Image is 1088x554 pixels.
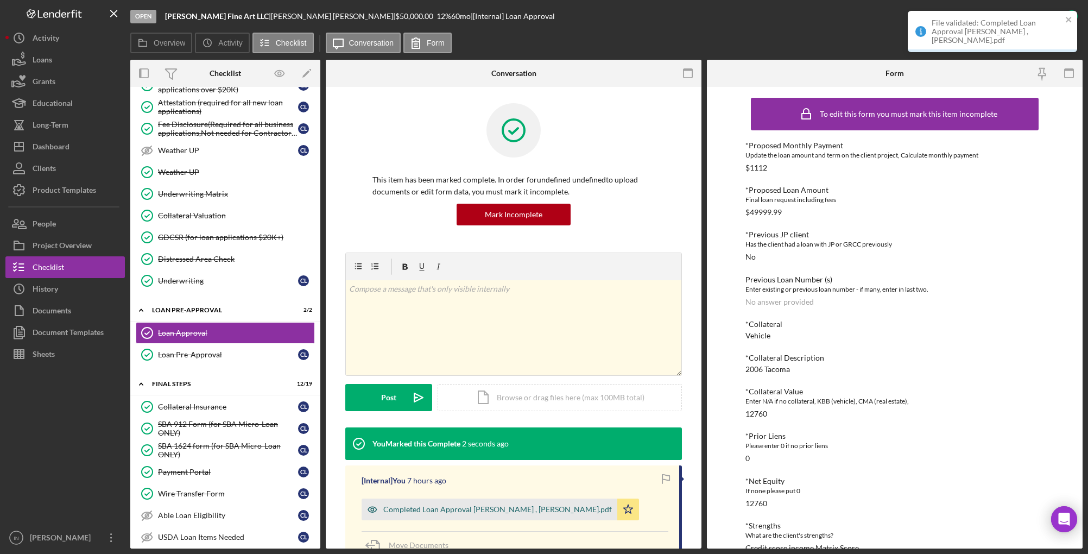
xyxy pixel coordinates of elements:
[158,146,298,155] div: Weather UP
[745,208,782,217] div: $49999.99
[152,381,285,387] div: FINAL STEPS
[745,544,859,552] div: Credit score income Matrix Score
[395,12,437,21] div: $50,000.00
[745,186,1044,194] div: *Proposed Loan Amount
[383,505,612,514] div: Completed Loan Approval [PERSON_NAME] , [PERSON_NAME].pdf
[136,396,315,418] a: Collateral InsuranceCL
[485,204,542,225] div: Mark Incomplete
[745,320,1044,329] div: *Collateral
[5,256,125,278] a: Checklist
[5,300,125,322] button: Documents
[136,96,315,118] a: Attestation (required for all new loan applications)CL
[136,418,315,439] a: SBA 912 Form (for SBA Micro-Loan ONLY)CL
[136,183,315,205] a: Underwriting Matrix
[165,12,271,21] div: |
[745,194,1044,205] div: Final loan request including fees
[33,213,56,237] div: People
[745,163,767,172] div: $1112
[5,136,125,158] button: Dashboard
[745,365,790,374] div: 2006 Tacoma
[745,499,767,508] div: 12760
[745,530,1044,541] div: What are the client's strengths?
[33,322,104,346] div: Document Templates
[298,445,309,456] div: C L
[389,540,448,550] span: Move Documents
[298,532,309,543] div: C L
[5,343,125,365] button: Sheets
[195,33,249,53] button: Activity
[271,12,395,21] div: [PERSON_NAME] [PERSON_NAME] |
[745,432,1044,440] div: *Prior Liens
[462,439,509,448] time: 2025-08-13 04:59
[5,71,125,92] a: Grants
[745,396,1044,407] div: Enter N/A if no collateral, KBB (vehicle), CMA (real estate),
[745,486,1044,496] div: If none please put 0
[33,300,71,324] div: Documents
[298,145,309,156] div: C L
[14,535,19,541] text: IN
[5,92,125,114] button: Educational
[158,276,298,285] div: Underwriting
[298,510,309,521] div: C L
[5,158,125,179] a: Clients
[33,278,58,303] div: History
[820,110,997,118] div: To edit this form you must mark this item incomplete
[326,33,401,53] button: Conversation
[136,248,315,270] a: Distressed Area Check
[136,161,315,183] a: Weather UP
[1051,506,1077,532] div: Open Intercom Messenger
[745,440,1044,451] div: Please enter 0 if no prior liens
[218,39,242,47] label: Activity
[5,49,125,71] button: Loans
[745,275,1044,284] div: Previous Loan Number (s)
[745,454,750,463] div: 0
[136,505,315,526] a: Able Loan EligibilityCL
[158,329,314,337] div: Loan Approval
[154,39,185,47] label: Overview
[745,141,1044,150] div: *Proposed Monthly Payment
[5,114,125,136] button: Long-Term
[136,344,315,366] a: Loan Pre-ApprovalCL
[451,12,471,21] div: 60 mo
[136,439,315,461] a: SBA 1624 form (for SBA Micro-Loan ONLY)CL
[745,477,1044,486] div: *Net Equity
[372,174,655,198] p: This item has been marked complete. In order for undefined undefined to upload documents or edit ...
[745,239,1044,250] div: Has the client had a loan with JP or GRCC previously
[298,467,309,477] div: C L
[210,69,241,78] div: Checklist
[158,168,314,177] div: Weather UP
[136,205,315,226] a: Collateral Valuation
[298,488,309,499] div: C L
[136,483,315,505] a: Wire Transfer FormCL
[932,18,1062,45] div: File validated: Completed Loan Approval [PERSON_NAME] , [PERSON_NAME].pdf
[136,118,315,140] a: Fee Disclosure(Required for all business applications,Not needed for Contractor loans)CL
[130,33,192,53] button: Overview
[158,190,314,198] div: Underwriting Matrix
[745,387,1044,396] div: *Collateral Value
[5,27,125,49] button: Activity
[745,331,770,340] div: Vehicle
[33,136,69,160] div: Dashboard
[158,233,314,242] div: GDCSR (for loan applications $20K+)
[158,442,298,459] div: SBA 1624 form (for SBA Micro-Loan ONLY)
[298,275,309,286] div: C L
[1026,5,1058,27] div: Complete
[5,278,125,300] button: History
[349,39,394,47] label: Conversation
[437,12,451,21] div: 12 %
[33,158,56,182] div: Clients
[158,468,298,476] div: Payment Portal
[158,255,314,263] div: Distressed Area Check
[5,527,125,549] button: IN[PERSON_NAME]
[5,179,125,201] button: Product Templates
[158,211,314,220] div: Collateral Valuation
[136,226,315,248] a: GDCSR (for loan applications $20K+)
[471,12,555,21] div: | [Internal] Loan Approval
[33,343,55,368] div: Sheets
[158,533,298,542] div: USDA Loan Items Needed
[745,410,767,418] div: 12760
